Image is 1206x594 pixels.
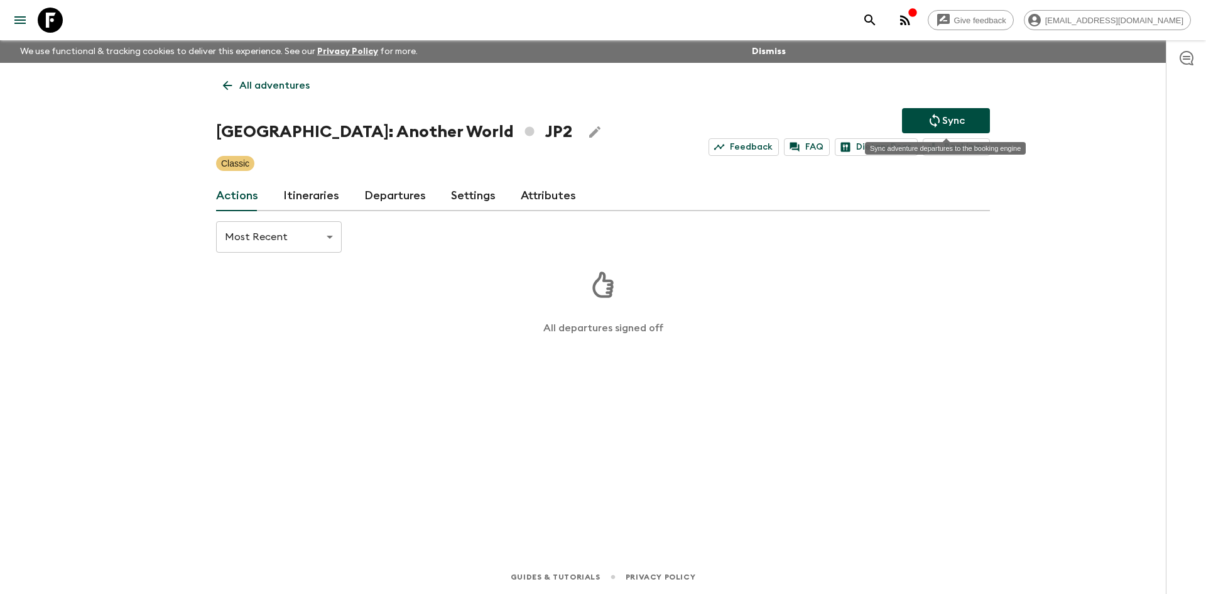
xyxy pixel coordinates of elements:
a: Settings [451,181,496,211]
p: Classic [221,157,249,170]
h1: [GEOGRAPHIC_DATA]: Another World JP2 [216,119,572,145]
a: All adventures [216,73,317,98]
a: Feedback [709,138,779,156]
button: Sync adventure departures to the booking engine [902,108,990,133]
a: Privacy Policy [626,570,695,584]
a: Give feedback [928,10,1014,30]
div: Sync adventure departures to the booking engine [865,142,1026,155]
span: [EMAIL_ADDRESS][DOMAIN_NAME] [1038,16,1190,25]
div: Most Recent [216,219,342,255]
span: Give feedback [947,16,1013,25]
button: search adventures [857,8,883,33]
p: We use functional & tracking cookies to deliver this experience. See our for more. [15,40,423,63]
a: Itineraries [283,181,339,211]
a: Privacy Policy [317,47,378,56]
a: Actions [216,181,258,211]
button: Dismiss [749,43,789,60]
p: All departures signed off [543,322,663,334]
button: menu [8,8,33,33]
a: Attributes [521,181,576,211]
button: Edit Adventure Title [582,119,607,145]
a: Departures [364,181,426,211]
a: Dietary Reqs [835,138,918,156]
div: [EMAIL_ADDRESS][DOMAIN_NAME] [1024,10,1191,30]
a: FAQ [784,138,830,156]
p: All adventures [239,78,310,93]
p: Sync [942,113,965,128]
a: Guides & Tutorials [511,570,600,584]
